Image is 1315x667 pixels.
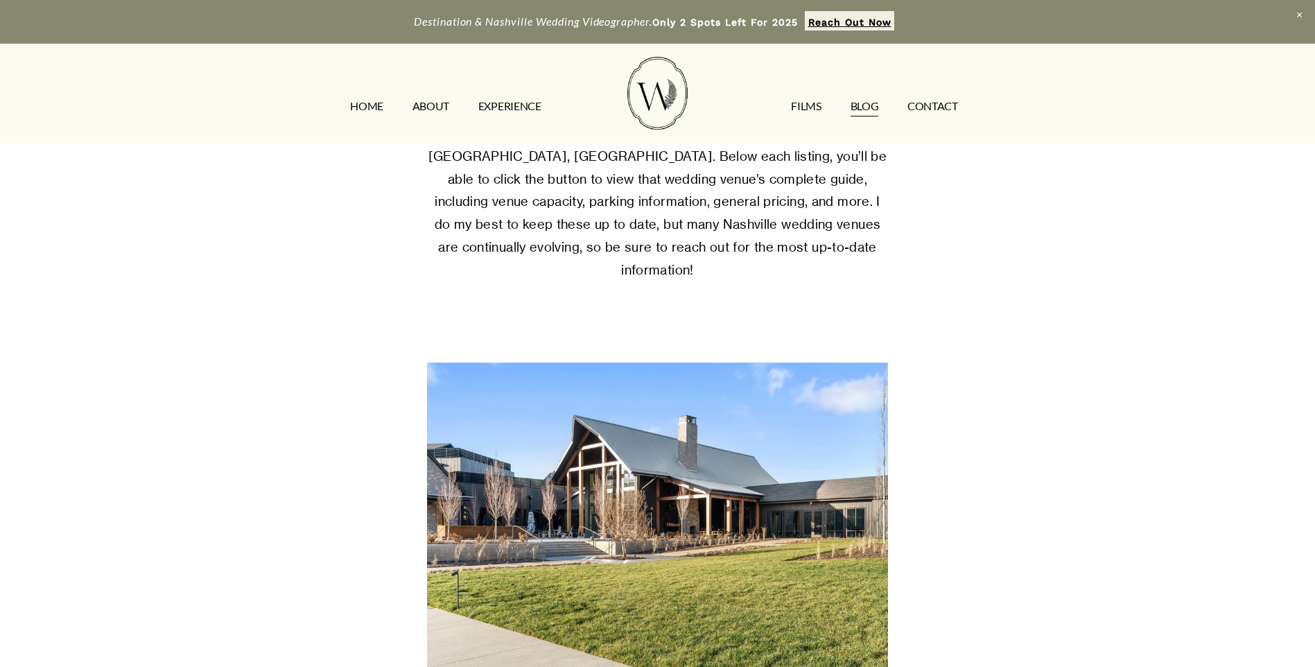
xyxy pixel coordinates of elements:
a: Reach Out Now [805,11,894,31]
a: CONTACT [907,95,958,117]
img: Wild Fern Weddings [627,57,687,130]
a: ABOUT [412,95,449,117]
a: Blog [851,95,879,117]
a: FILMS [791,95,821,117]
a: HOME [350,95,383,117]
p: Below is my list of the top wedding venues (in no particular order) in [GEOGRAPHIC_DATA], [GEOGRA... [427,122,889,281]
a: EXPERIENCE [478,95,541,117]
strong: Reach Out Now [808,17,891,28]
